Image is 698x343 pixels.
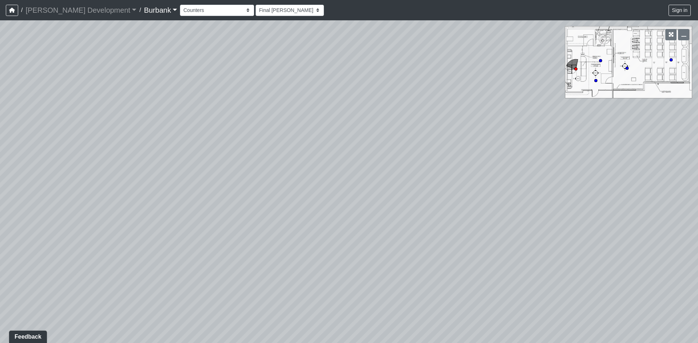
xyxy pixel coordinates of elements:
[18,3,25,17] span: /
[5,328,48,343] iframe: Ybug feedback widget
[144,3,177,17] a: Burbank
[25,3,136,17] a: [PERSON_NAME] Development
[136,3,144,17] span: /
[669,5,691,16] button: Sign in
